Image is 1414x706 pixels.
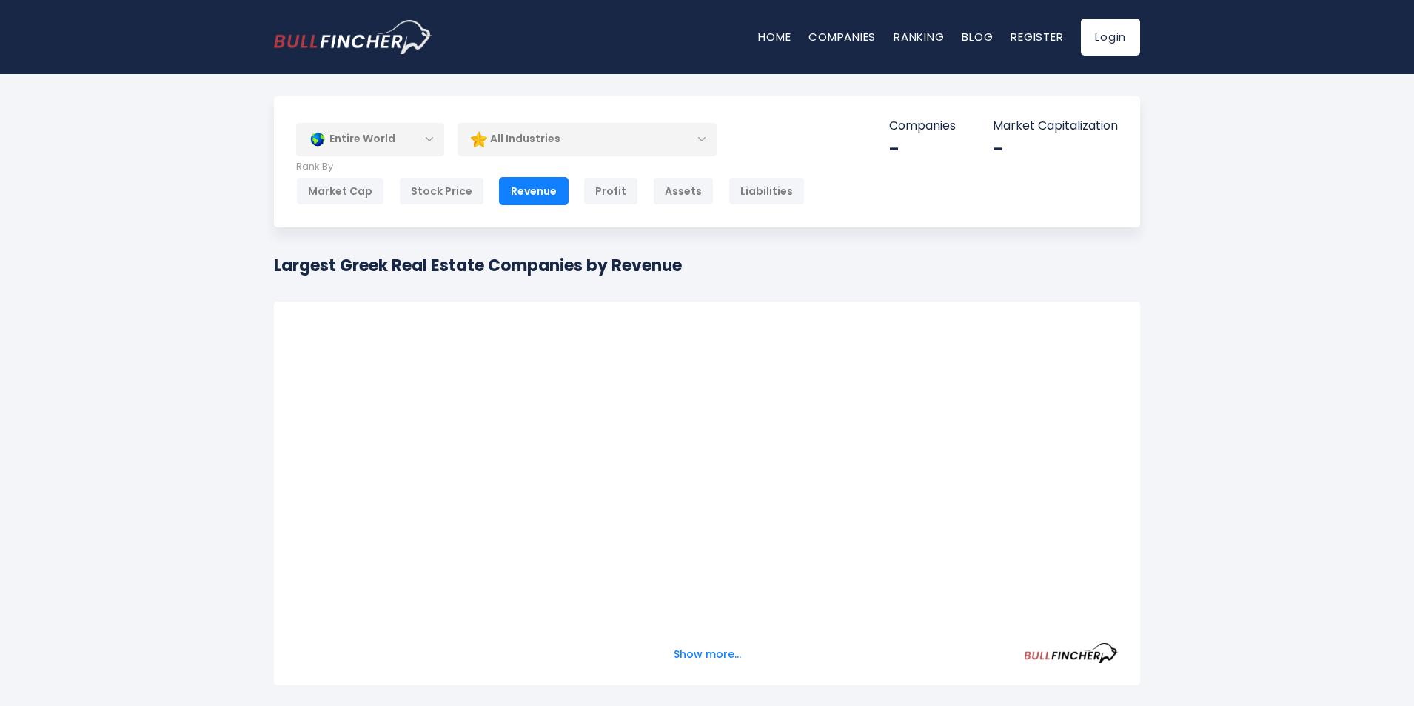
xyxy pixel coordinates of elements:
[993,138,1118,161] div: -
[758,29,791,44] a: Home
[458,122,717,156] div: All Industries
[993,119,1118,134] p: Market Capitalization
[889,119,956,134] p: Companies
[962,29,993,44] a: Blog
[274,20,433,54] img: bullfincher logo
[665,642,750,667] button: Show more...
[296,161,805,173] p: Rank By
[808,29,876,44] a: Companies
[499,177,569,205] div: Revenue
[274,253,682,278] h1: Largest Greek Real Estate Companies by Revenue
[1081,19,1140,56] a: Login
[653,177,714,205] div: Assets
[728,177,805,205] div: Liabilities
[583,177,638,205] div: Profit
[296,177,384,205] div: Market Cap
[274,20,433,54] a: Go to homepage
[296,122,444,156] div: Entire World
[399,177,484,205] div: Stock Price
[1011,29,1063,44] a: Register
[894,29,944,44] a: Ranking
[889,138,956,161] div: -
